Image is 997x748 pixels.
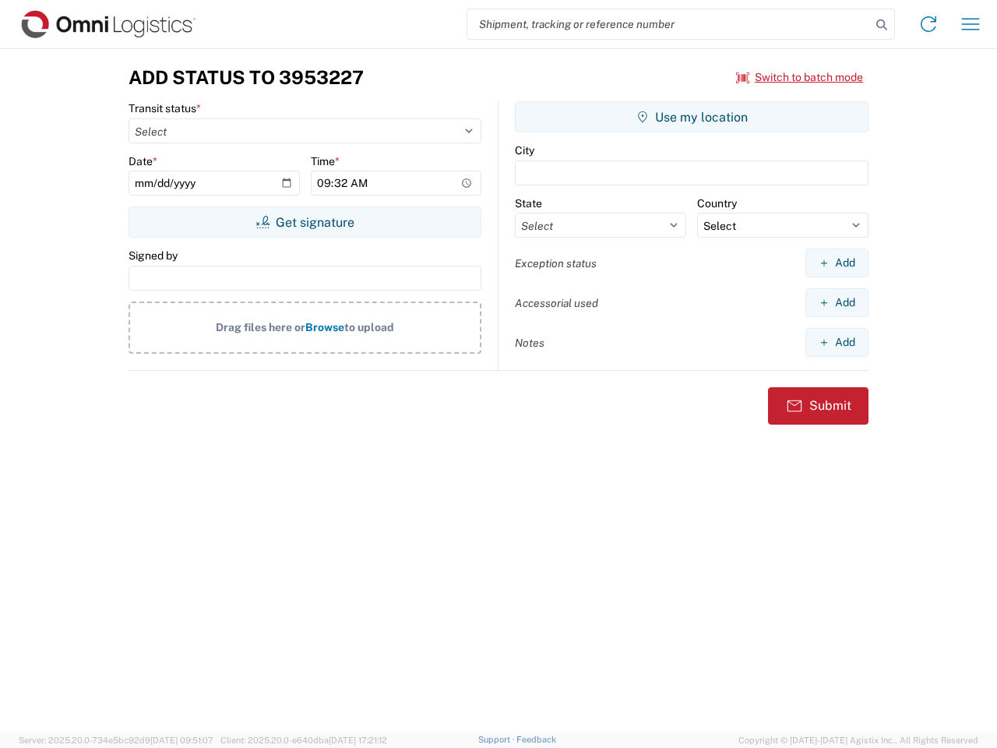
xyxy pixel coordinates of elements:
[515,143,534,157] label: City
[129,154,157,168] label: Date
[344,321,394,333] span: to upload
[515,196,542,210] label: State
[311,154,340,168] label: Time
[305,321,344,333] span: Browse
[129,66,364,89] h3: Add Status to 3953227
[515,101,868,132] button: Use my location
[805,288,868,317] button: Add
[515,296,598,310] label: Accessorial used
[329,736,387,745] span: [DATE] 17:21:12
[129,206,481,238] button: Get signature
[129,249,178,263] label: Signed by
[515,256,597,270] label: Exception status
[129,101,201,115] label: Transit status
[467,9,871,39] input: Shipment, tracking or reference number
[738,733,978,747] span: Copyright © [DATE]-[DATE] Agistix Inc., All Rights Reserved
[216,321,305,333] span: Drag files here or
[478,735,517,744] a: Support
[220,736,387,745] span: Client: 2025.20.0-e640dba
[805,328,868,357] button: Add
[19,736,213,745] span: Server: 2025.20.0-734e5bc92d9
[515,336,544,350] label: Notes
[516,735,556,744] a: Feedback
[150,736,213,745] span: [DATE] 09:51:07
[768,387,868,425] button: Submit
[736,65,863,90] button: Switch to batch mode
[697,196,737,210] label: Country
[805,249,868,277] button: Add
